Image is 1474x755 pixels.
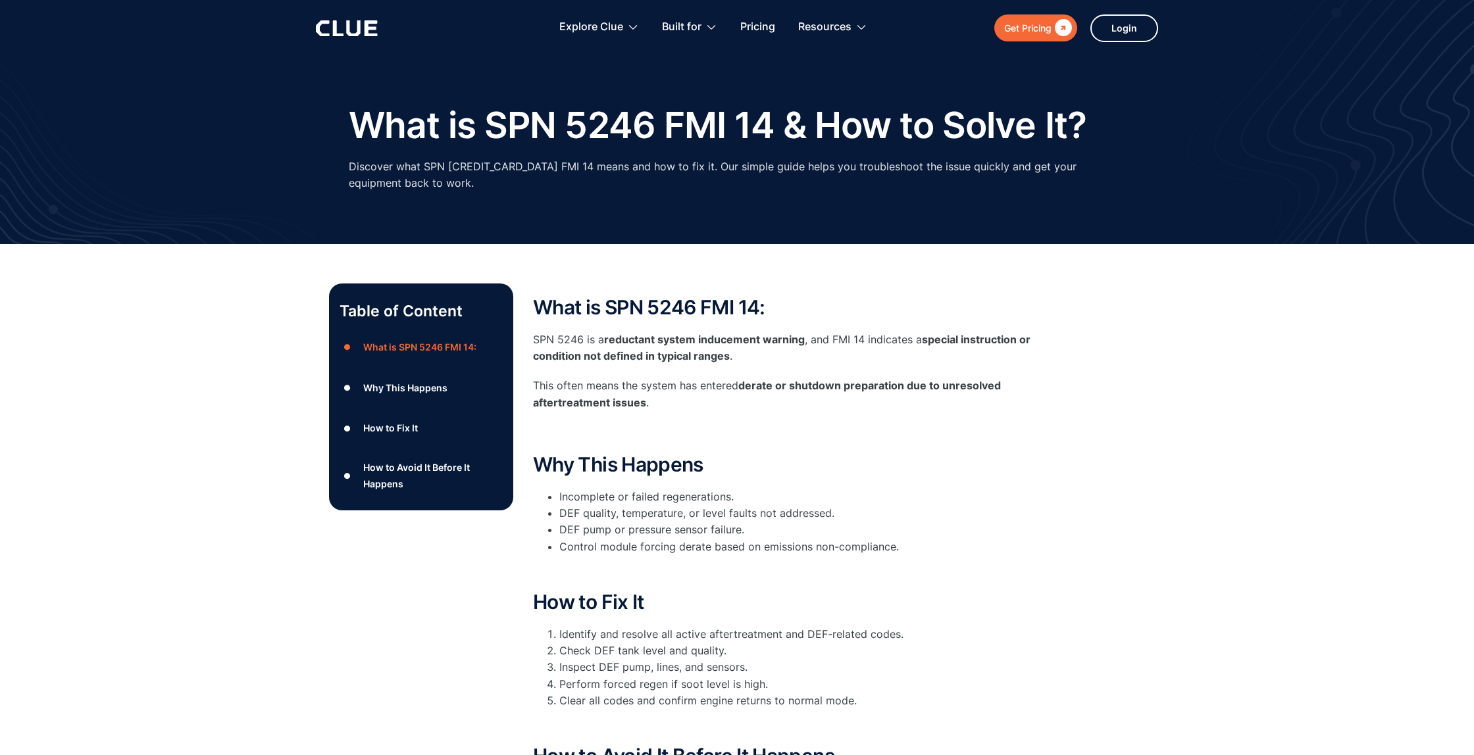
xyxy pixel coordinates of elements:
div:  [1052,20,1072,36]
li: Control module forcing derate based on emissions non-compliance. [559,539,1059,555]
div: Resources [798,7,851,48]
div: Why This Happens [363,379,447,396]
a: ●Why This Happens [340,378,503,398]
li: DEF pump or pressure sensor failure. [559,522,1059,538]
h2: Why This Happens [533,454,1059,475]
li: Identify and resolve all active aftertreatment and DEF-related codes. [559,626,1059,643]
div: ● [340,466,355,485]
a: ●What is SPN 5246 FMI 14: [340,337,503,357]
h1: What is SPN 5246 FMI 14 & How to Solve It? [349,105,1086,145]
p: ‍ [533,562,1059,578]
li: Incomplete or failed regenerations. [559,489,1059,505]
div: Built for [662,7,717,48]
li: Perform forced regen if soot level is high. [559,676,1059,693]
div: What is SPN 5246 FMI 14: [363,339,476,355]
div: Resources [798,7,867,48]
p: ‍ [533,424,1059,441]
div: ● [340,337,355,357]
li: DEF quality, temperature, or level faults not addressed. [559,505,1059,522]
strong: derate or shutdown preparation due to unresolved aftertreatment issues [533,379,1001,408]
div: ● [340,378,355,398]
p: This often means the system has entered . [533,377,1059,410]
p: Table of Content [340,301,503,322]
div: Built for [662,7,701,48]
li: Check DEF tank level and quality. [559,643,1059,659]
a: Login [1090,14,1158,42]
li: Clear all codes and confirm engine returns to normal mode. [559,693,1059,709]
a: Get Pricing [994,14,1077,41]
a: ●How to Avoid It Before It Happens [340,459,503,492]
div: Explore Clue [559,7,623,48]
a: Pricing [740,7,775,48]
div: How to Avoid It Before It Happens [363,459,503,492]
div: Get Pricing [1004,20,1052,36]
div: How to Fix It [363,420,418,436]
a: ●How to Fix It [340,418,503,438]
strong: reductant system inducement warning [604,333,805,346]
li: Inspect DEF pump, lines, and sensors. [559,659,1059,675]
p: SPN 5246 is a , and FMI 14 indicates a . [533,331,1059,364]
h2: How to Fix It [533,591,1059,613]
h2: What is SPN 5246 FMI 14: [533,297,1059,318]
div: ● [340,418,355,438]
div: Explore Clue [559,7,639,48]
p: ‍ [533,716,1059,732]
p: Discover what SPN [CREDIT_CARD_DATA] FMI 14 means and how to fix it. Our simple guide helps you t... [349,158,1125,191]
